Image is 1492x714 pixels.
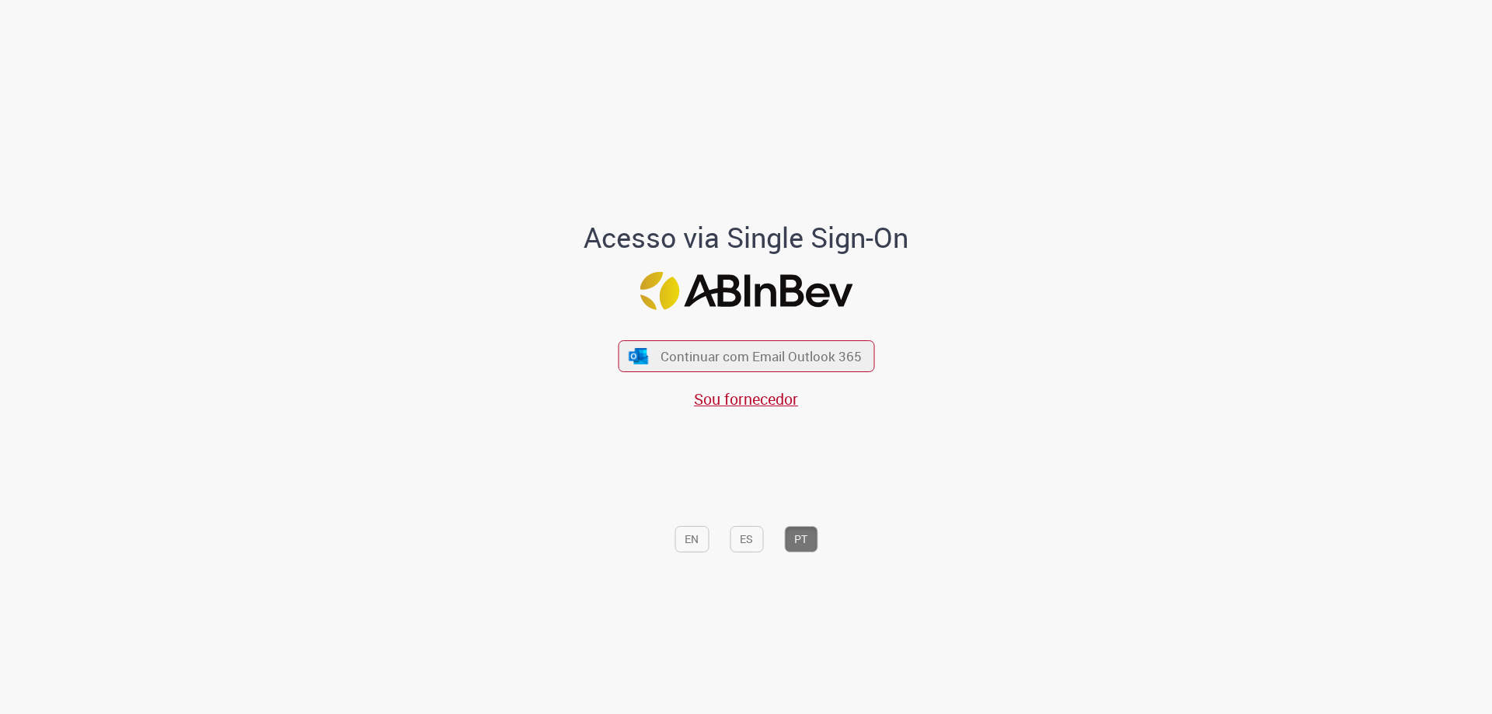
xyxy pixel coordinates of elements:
button: PT [784,526,817,552]
span: Continuar com Email Outlook 365 [661,347,862,365]
button: ícone Azure/Microsoft 360 Continuar com Email Outlook 365 [618,340,874,372]
img: ícone Azure/Microsoft 360 [628,348,650,364]
img: Logo ABInBev [640,272,852,310]
button: ES [730,526,763,552]
a: Sou fornecedor [694,388,798,409]
h1: Acesso via Single Sign-On [531,222,962,253]
button: EN [675,526,709,552]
